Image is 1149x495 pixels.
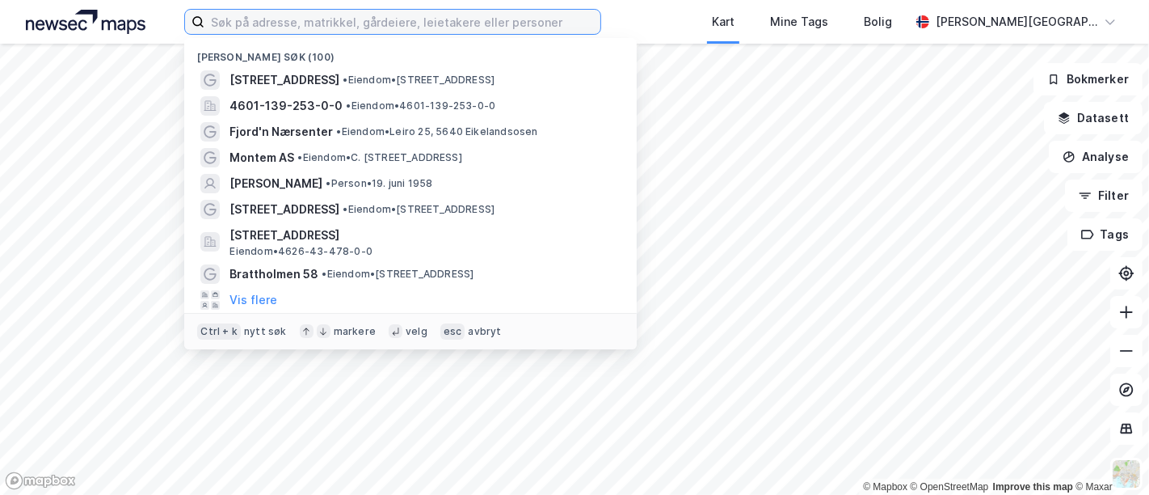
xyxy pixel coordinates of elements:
div: nytt søk [244,325,287,338]
button: Filter [1065,180,1143,212]
a: Improve this map [993,481,1073,493]
div: Kart [712,12,734,32]
button: Datasett [1044,102,1143,134]
span: • [322,268,326,280]
div: esc [440,324,465,340]
span: Eiendom • Leiro 25, 5640 Eikelandsosen [336,125,537,138]
span: Eiendom • 4601-139-253-0-0 [346,99,495,112]
span: • [346,99,351,112]
span: Eiendom • [STREET_ADDRESS] [322,268,473,281]
div: [PERSON_NAME] søk (100) [184,38,637,67]
a: Mapbox homepage [5,472,76,490]
span: • [297,151,302,163]
a: Mapbox [863,481,907,493]
span: • [326,177,330,189]
span: Person • 19. juni 1958 [326,177,432,190]
iframe: Chat Widget [1068,417,1149,495]
span: [STREET_ADDRESS] [229,70,339,90]
span: • [336,125,341,137]
img: logo.a4113a55bc3d86da70a041830d287a7e.svg [26,10,145,34]
span: Brattholmen 58 [229,264,318,284]
div: [PERSON_NAME][GEOGRAPHIC_DATA] [936,12,1097,32]
button: Vis flere [229,290,277,310]
div: Mine Tags [770,12,828,32]
div: avbryt [468,325,501,338]
span: • [343,74,347,86]
span: [STREET_ADDRESS] [229,200,339,219]
span: [PERSON_NAME] [229,174,322,193]
span: Eiendom • C. [STREET_ADDRESS] [297,151,462,164]
button: Tags [1067,218,1143,251]
div: markere [334,325,376,338]
div: Bolig [864,12,892,32]
button: Bokmerker [1033,63,1143,95]
button: Analyse [1049,141,1143,173]
div: velg [406,325,427,338]
span: Eiendom • 4626-43-478-0-0 [229,245,372,258]
input: Søk på adresse, matrikkel, gårdeiere, leietakere eller personer [204,10,600,34]
span: [STREET_ADDRESS] [229,226,617,245]
a: OpenStreetMap [911,481,989,493]
span: Montem AS [229,148,294,167]
span: • [343,203,347,215]
span: Eiendom • [STREET_ADDRESS] [343,74,495,87]
span: Eiendom • [STREET_ADDRESS] [343,203,495,216]
span: Fjord'n Nærsenter [229,122,333,142]
span: 4601-139-253-0-0 [229,96,343,116]
div: Ctrl + k [197,324,241,340]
